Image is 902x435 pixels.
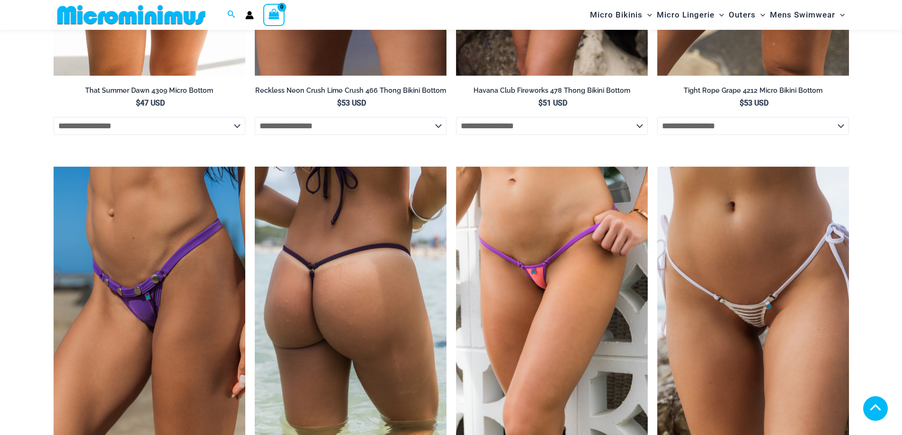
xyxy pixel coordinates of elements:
[657,86,849,98] a: Tight Rope Grape 4212 Micro Bikini Bottom
[227,9,236,21] a: Search icon link
[726,3,768,27] a: OutersMenu ToggleMenu Toggle
[255,86,447,95] h2: Reckless Neon Crush Lime Crush 466 Thong Bikini Bottom
[54,86,245,98] a: That Summer Dawn 4309 Micro Bottom
[657,86,849,95] h2: Tight Rope Grape 4212 Micro Bikini Bottom
[456,86,648,98] a: Havana Club Fireworks 478 Thong Bikini Bottom
[590,3,643,27] span: Micro Bikinis
[586,1,849,28] nav: Site Navigation
[337,98,341,107] span: $
[756,3,765,27] span: Menu Toggle
[263,4,285,26] a: View Shopping Cart, empty
[456,86,648,95] h2: Havana Club Fireworks 478 Thong Bikini Bottom
[643,3,652,27] span: Menu Toggle
[54,4,209,26] img: MM SHOP LOGO FLAT
[136,98,140,107] span: $
[588,3,654,27] a: Micro BikinisMenu ToggleMenu Toggle
[729,3,756,27] span: Outers
[714,3,724,27] span: Menu Toggle
[337,98,366,107] bdi: 53 USD
[136,98,165,107] bdi: 47 USD
[654,3,726,27] a: Micro LingerieMenu ToggleMenu Toggle
[538,98,567,107] bdi: 51 USD
[740,98,744,107] span: $
[54,86,245,95] h2: That Summer Dawn 4309 Micro Bottom
[245,11,254,19] a: Account icon link
[657,3,714,27] span: Micro Lingerie
[740,98,768,107] bdi: 53 USD
[770,3,835,27] span: Mens Swimwear
[255,86,447,98] a: Reckless Neon Crush Lime Crush 466 Thong Bikini Bottom
[835,3,845,27] span: Menu Toggle
[768,3,847,27] a: Mens SwimwearMenu ToggleMenu Toggle
[538,98,543,107] span: $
